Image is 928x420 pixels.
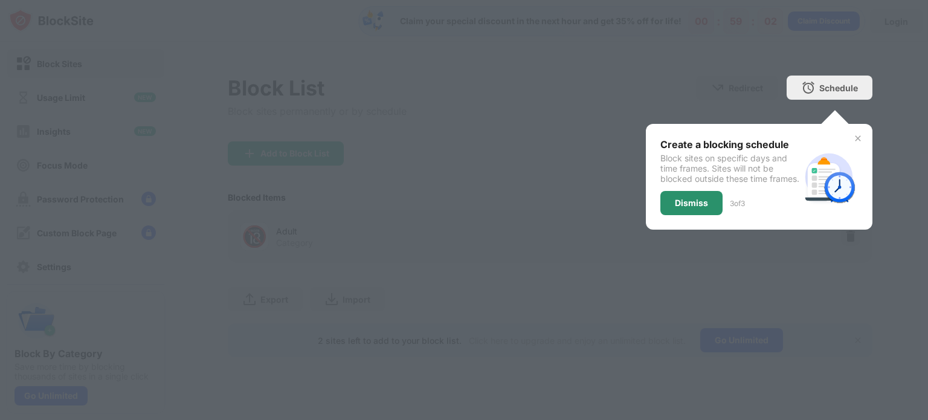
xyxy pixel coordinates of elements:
div: 3 of 3 [730,199,745,208]
img: x-button.svg [853,134,863,143]
div: Schedule [819,83,858,93]
img: schedule.svg [800,148,858,206]
div: Dismiss [675,198,708,208]
div: Block sites on specific days and time frames. Sites will not be blocked outside these time frames. [660,153,800,184]
div: Create a blocking schedule [660,138,800,150]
